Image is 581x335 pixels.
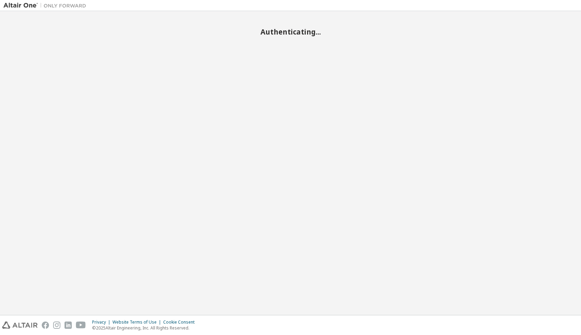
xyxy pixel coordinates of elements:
[53,322,60,329] img: instagram.svg
[3,2,90,9] img: Altair One
[42,322,49,329] img: facebook.svg
[2,322,38,329] img: altair_logo.svg
[65,322,72,329] img: linkedin.svg
[92,325,199,331] p: © 2025 Altair Engineering, Inc. All Rights Reserved.
[92,319,112,325] div: Privacy
[3,27,578,36] h2: Authenticating...
[112,319,163,325] div: Website Terms of Use
[163,319,199,325] div: Cookie Consent
[76,322,86,329] img: youtube.svg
